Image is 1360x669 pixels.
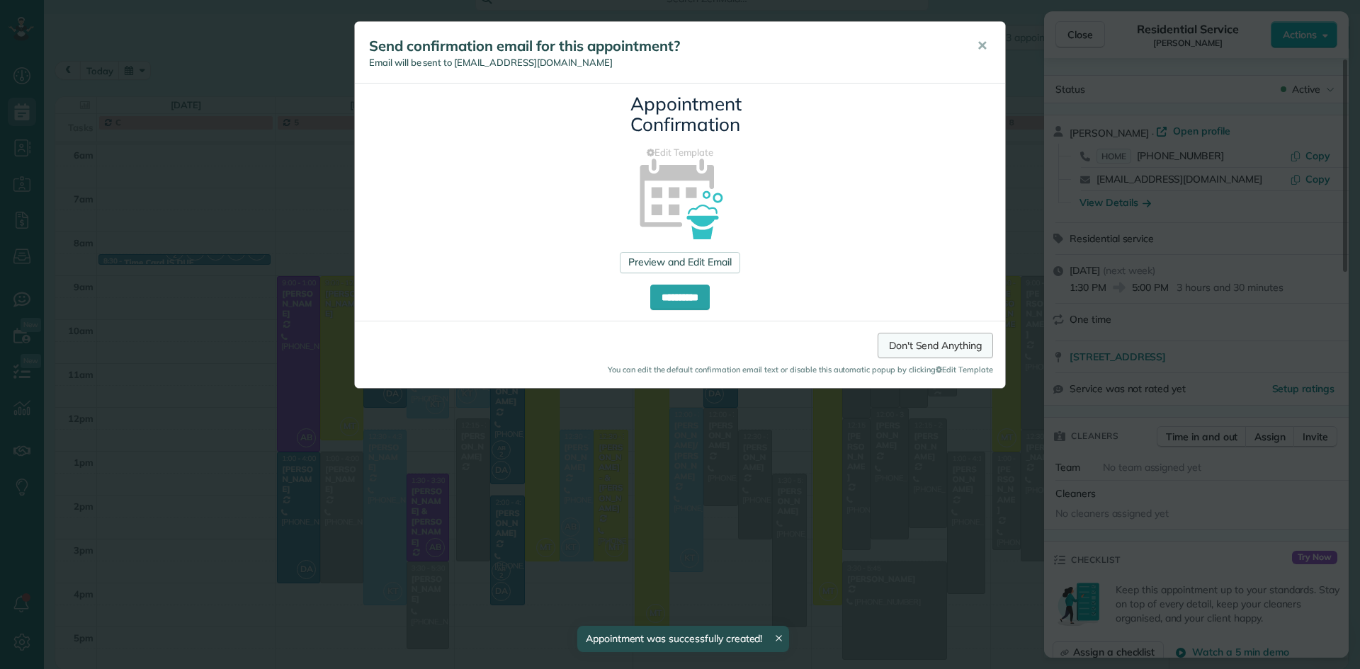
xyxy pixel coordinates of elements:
[369,57,613,68] span: Email will be sent to [EMAIL_ADDRESS][DOMAIN_NAME]
[977,38,987,54] span: ✕
[620,252,739,273] a: Preview and Edit Email
[617,134,744,261] img: appointment_confirmation_icon-141e34405f88b12ade42628e8c248340957700ab75a12ae832a8710e9b578dc5.png
[577,626,790,652] div: Appointment was successfully created!
[365,146,994,159] a: Edit Template
[878,333,993,358] a: Don't Send Anything
[630,94,730,135] h3: Appointment Confirmation
[369,36,957,56] h5: Send confirmation email for this appointment?
[367,364,993,375] small: You can edit the default confirmation email text or disable this automatic popup by clicking Edit...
